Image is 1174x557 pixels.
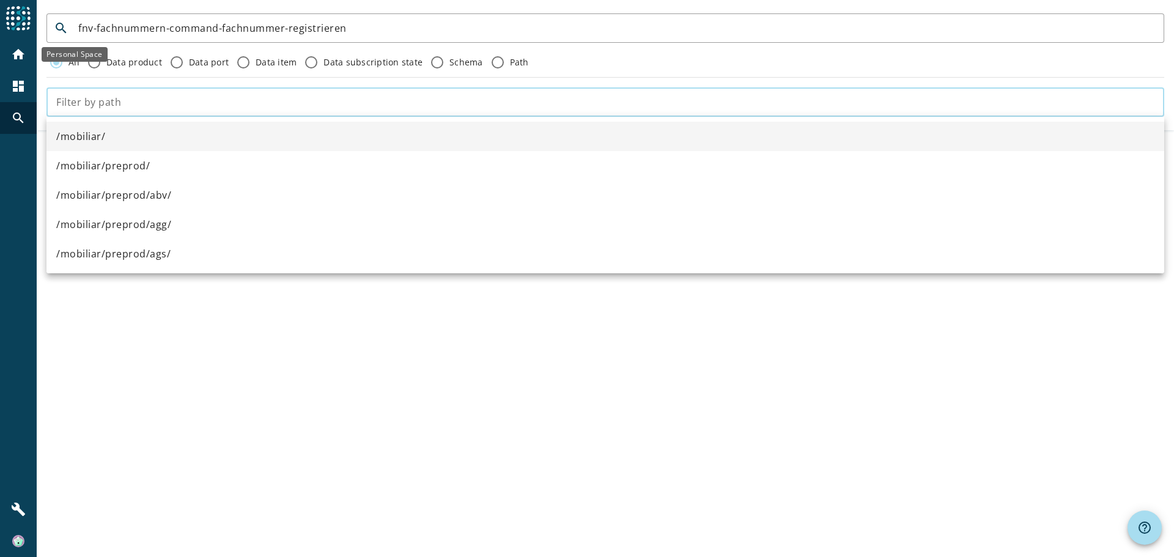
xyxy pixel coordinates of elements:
[56,158,150,173] span: /mobiliar/preprod/
[56,95,1154,109] input: Filter by path
[56,246,171,261] span: /mobiliar/preprod/ags/
[11,111,26,125] mat-icon: search
[66,56,79,68] label: All
[11,79,26,94] mat-icon: dashboard
[186,56,229,68] label: Data port
[11,47,26,62] mat-icon: home
[1137,520,1152,535] mat-icon: help_outline
[508,56,529,68] label: Path
[321,56,423,68] label: Data subscription state
[104,56,162,68] label: Data product
[42,47,108,62] div: Personal Space
[447,56,483,68] label: Schema
[56,129,105,144] span: /mobiliar/
[56,188,171,202] span: /mobiliar/preprod/abv/
[46,21,76,35] mat-icon: search
[56,217,171,232] span: /mobiliar/preprod/agg/
[78,21,1154,35] input: Search by keyword
[12,535,24,547] img: e439d4ab591478e8401a39cfa6a0e19e
[6,6,31,31] img: spoud-logo.svg
[253,56,297,68] label: Data item
[11,502,26,517] mat-icon: build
